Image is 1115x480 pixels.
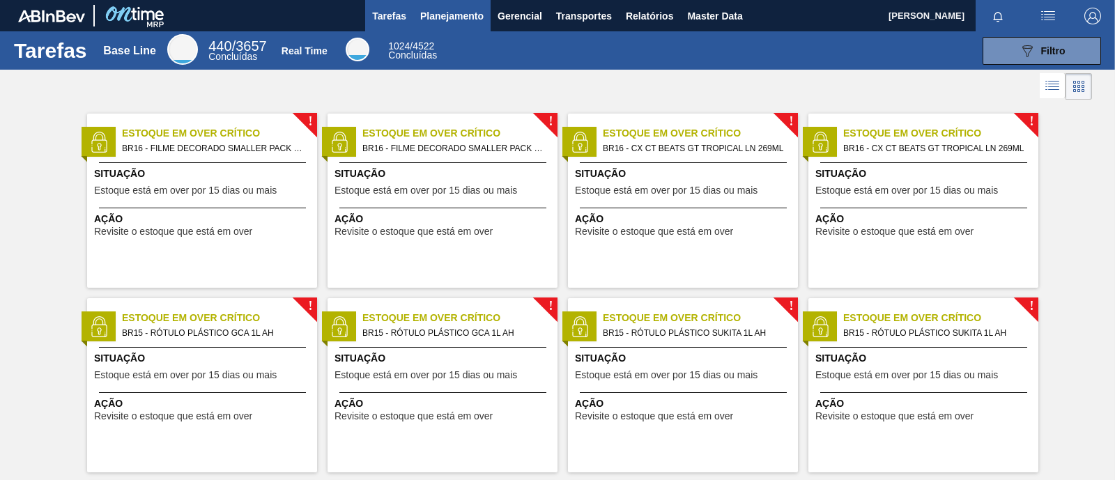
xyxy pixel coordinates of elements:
span: / 4522 [388,40,434,52]
span: 440 [208,38,231,54]
span: Estoque está em over por 15 dias ou mais [815,185,998,196]
span: Situação [575,167,794,181]
span: Estoque em Over Crítico [843,311,1038,325]
span: Situação [334,167,554,181]
span: Revisite o estoque que está em over [575,411,733,421]
button: Filtro [983,37,1101,65]
span: Concluídas [388,49,437,61]
span: BR15 - RÓTULO PLÁSTICO GCA 1L AH [122,325,306,341]
img: status [329,132,350,153]
span: Situação [575,351,794,366]
div: Base Line [167,34,198,65]
span: Transportes [556,8,612,24]
span: Filtro [1041,45,1066,56]
span: BR16 - CX CT BEATS GT TROPICAL LN 269ML [843,141,1027,156]
span: Estoque está em over por 15 dias ou mais [575,370,758,380]
span: Revisite o estoque que está em over [94,226,252,237]
span: Estoque em Over Crítico [362,311,557,325]
span: Estoque está em over por 15 dias ou mais [94,185,277,196]
span: Estoque em Over Crítico [122,126,317,141]
div: Real Time [282,45,328,56]
span: ! [308,116,312,127]
span: ! [789,301,793,311]
span: Revisite o estoque que está em over [334,411,493,421]
span: Revisite o estoque que está em over [815,411,974,421]
div: Visão em Lista [1040,73,1066,100]
span: ! [308,301,312,311]
span: ! [1029,116,1033,127]
span: Ação [575,212,794,226]
span: Estoque em Over Crítico [843,126,1038,141]
span: BR15 - RÓTULO PLÁSTICO SUKITA 1L AH [603,325,787,341]
span: Estoque está em over por 15 dias ou mais [94,370,277,380]
span: Tarefas [372,8,406,24]
span: Estoque está em over por 15 dias ou mais [334,185,517,196]
div: Visão em Cards [1066,73,1092,100]
div: Real Time [388,42,437,60]
span: BR16 - CX CT BEATS GT TROPICAL LN 269ML [603,141,787,156]
img: status [569,316,590,337]
span: Estoque está em over por 15 dias ou mais [575,185,758,196]
span: Situação [94,167,314,181]
span: Estoque em Over Crítico [603,126,798,141]
span: Ação [575,396,794,411]
span: Situação [815,351,1035,366]
span: Gerencial [498,8,542,24]
img: status [810,316,831,337]
img: status [89,316,109,337]
span: Revisite o estoque que está em over [94,411,252,421]
span: BR15 - RÓTULO PLÁSTICO SUKITA 1L AH [843,325,1027,341]
span: BR16 - FILME DECORADO SMALLER PACK 269ML [362,141,546,156]
span: / 3657 [208,38,266,54]
span: Situação [94,351,314,366]
span: ! [548,301,553,311]
span: Estoque em Over Crítico [122,311,317,325]
span: Master Data [687,8,742,24]
div: Real Time [346,38,369,61]
span: Estoque está em over por 15 dias ou mais [334,370,517,380]
img: TNhmsLtSVTkK8tSr43FrP2fwEKptu5GPRR3wAAAABJRU5ErkJggg== [18,10,85,22]
span: Estoque está em over por 15 dias ou mais [815,370,998,380]
span: Planejamento [420,8,484,24]
span: Ação [815,212,1035,226]
span: BR15 - RÓTULO PLÁSTICO GCA 1L AH [362,325,546,341]
span: ! [1029,301,1033,311]
img: status [89,132,109,153]
span: Ação [94,212,314,226]
div: Base Line [103,45,156,57]
span: ! [548,116,553,127]
span: 1024 [388,40,410,52]
span: Revisite o estoque que está em over [815,226,974,237]
div: Base Line [208,40,266,61]
span: Concluídas [208,51,257,62]
img: status [569,132,590,153]
span: ! [789,116,793,127]
span: Revisite o estoque que está em over [575,226,733,237]
span: Ação [334,396,554,411]
span: Ação [334,212,554,226]
span: Situação [334,351,554,366]
button: Notificações [976,6,1020,26]
span: Ação [815,396,1035,411]
span: Estoque em Over Crítico [362,126,557,141]
img: Logout [1084,8,1101,24]
span: BR16 - FILME DECORADO SMALLER PACK 269ML [122,141,306,156]
img: status [810,132,831,153]
span: Relatórios [626,8,673,24]
span: Situação [815,167,1035,181]
img: userActions [1040,8,1056,24]
span: Ação [94,396,314,411]
img: status [329,316,350,337]
h1: Tarefas [14,42,87,59]
span: Revisite o estoque que está em over [334,226,493,237]
span: Estoque em Over Crítico [603,311,798,325]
